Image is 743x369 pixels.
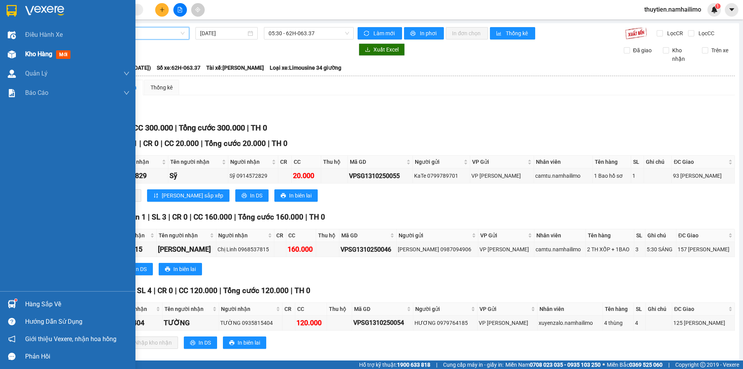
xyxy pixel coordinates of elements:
[630,46,655,55] span: Đã giao
[716,3,719,9] span: 1
[530,362,601,368] strong: 0708 023 035 - 0935 103 250
[638,5,707,14] span: thuytien.namhailimo
[293,170,320,181] div: 20.000
[218,231,266,240] span: Người nhận
[506,29,529,38] span: Thống kê
[74,25,136,34] div: trinh
[205,139,266,148] span: Tổng cước 20.000
[296,318,326,328] div: 120.000
[294,286,310,295] span: TH 0
[230,158,270,166] span: Người nhận
[151,83,173,92] div: Thống kê
[159,263,202,275] button: printerIn biên lai
[164,318,217,328] div: TƯỜNG
[490,27,535,39] button: bar-chartThống kê
[397,362,430,368] strong: 1900 633 818
[158,286,173,295] span: CR 0
[635,245,644,254] div: 3
[358,27,402,39] button: syncLàm mới
[8,300,16,308] img: warehouse-icon
[288,244,315,255] div: 160.000
[282,303,295,316] th: CR
[327,303,352,316] th: Thu hộ
[674,305,727,313] span: ĐC Giao
[711,6,718,13] img: icon-new-feature
[292,156,321,168] th: CC
[700,362,705,367] span: copyright
[472,158,526,166] span: VP Gửi
[56,50,70,59] span: mới
[281,193,286,199] span: printer
[221,305,274,313] span: Người nhận
[678,245,733,254] div: 157 [PERSON_NAME]
[646,303,672,316] th: Ghi chú
[168,168,228,184] td: Sỹ
[8,335,15,343] span: notification
[647,245,675,254] div: 5:30 SÁNG
[479,305,529,313] span: VP Gửi
[143,139,159,148] span: CR 0
[168,213,170,221] span: |
[247,123,249,132] span: |
[229,340,235,346] span: printer
[234,213,236,221] span: |
[7,34,68,45] div: 0377438928
[133,123,173,132] span: CC 300.000
[674,158,727,166] span: ĐC Giao
[607,360,663,369] span: Miền Bắc
[708,46,731,55] span: Trên xe
[179,123,245,132] span: Tổng cước 300.000
[74,34,136,45] div: 0348072947
[8,318,15,325] span: question-circle
[107,168,168,184] td: 0914572829
[359,360,430,369] span: Hỗ trợ kỹ thuật:
[668,360,669,369] span: |
[364,31,370,37] span: sync
[631,156,644,168] th: SL
[352,316,413,331] td: VPSG1310250054
[108,170,167,181] div: 0914572829
[164,305,211,313] span: Tên người nhận
[219,286,221,295] span: |
[223,286,289,295] span: Tổng cước 120.000
[478,316,538,331] td: VP Phạm Ngũ Lão
[193,213,232,221] span: CC 160.000
[587,245,633,254] div: 2 TH XỐP + 1BAO
[278,156,292,168] th: CR
[534,229,586,242] th: Nhân viên
[443,360,503,369] span: Cung cấp máy in - giấy in:
[250,191,262,200] span: In DS
[199,338,211,347] span: In DS
[479,319,536,327] div: VP [PERSON_NAME]
[25,69,48,78] span: Quản Lý
[446,27,488,39] button: In đơn chọn
[139,139,141,148] span: |
[725,3,738,17] button: caret-down
[7,5,17,17] img: logo-vxr
[8,89,16,97] img: solution-icon
[153,193,159,199] span: sort-ascending
[8,70,16,78] img: warehouse-icon
[603,363,605,366] span: ⚪️
[305,213,307,221] span: |
[536,245,584,254] div: camtu.namhailimo
[251,123,267,132] span: TH 0
[505,360,601,369] span: Miền Nam
[25,30,63,39] span: Điều hành xe
[404,27,444,39] button: printerIn phơi
[728,6,735,13] span: caret-down
[270,64,341,72] span: Loại xe: Limousine 34 giường
[170,158,220,166] span: Tên người nhận
[274,189,318,202] button: printerIn biên lai
[147,189,229,202] button: sort-ascending[PERSON_NAME] sắp xếp
[134,265,147,273] span: In DS
[593,156,631,168] th: Tên hàng
[286,229,316,242] th: CC
[165,266,170,273] span: printer
[159,7,165,12] span: plus
[632,172,642,180] div: 1
[268,139,270,148] span: |
[629,362,663,368] strong: 0369 525 060
[479,245,533,254] div: VP [PERSON_NAME]
[162,191,223,200] span: [PERSON_NAME] sắp xếp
